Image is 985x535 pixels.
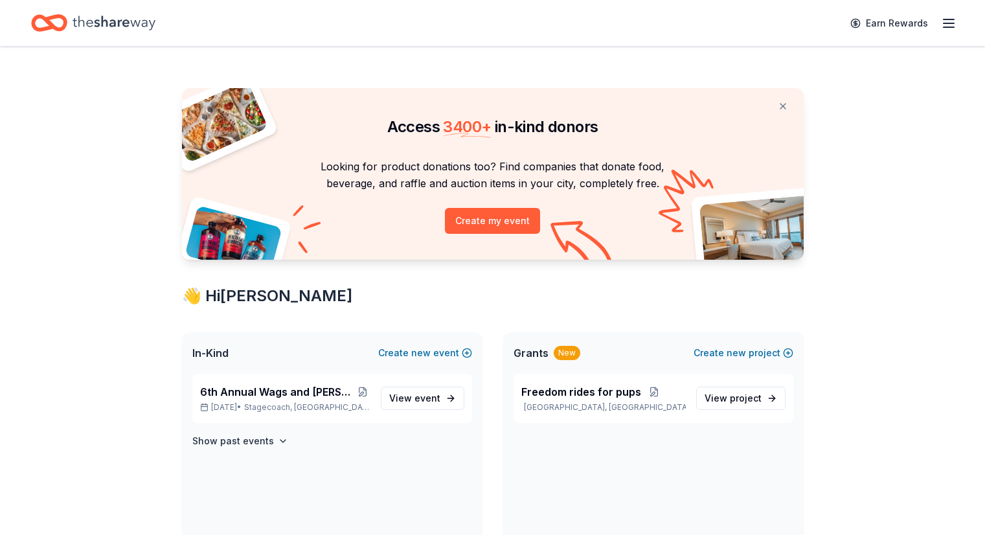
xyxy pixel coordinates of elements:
[200,402,370,413] p: [DATE] •
[514,345,549,361] span: Grants
[192,433,288,449] button: Show past events
[554,346,580,360] div: New
[727,345,746,361] span: new
[521,402,686,413] p: [GEOGRAPHIC_DATA], [GEOGRAPHIC_DATA]
[696,387,786,410] a: View project
[182,286,804,306] div: 👋 Hi [PERSON_NAME]
[843,12,936,35] a: Earn Rewards
[244,402,370,413] span: Stagecoach, [GEOGRAPHIC_DATA]
[167,80,268,163] img: Pizza
[387,117,598,136] span: Access in-kind donors
[694,345,793,361] button: Createnewproject
[200,384,356,400] span: 6th Annual Wags and [PERSON_NAME] Casino Night
[445,208,540,234] button: Create my event
[521,384,641,400] span: Freedom rides for pups
[443,117,491,136] span: 3400 +
[192,433,274,449] h4: Show past events
[550,221,615,269] img: Curvy arrow
[705,391,762,406] span: View
[414,393,440,404] span: event
[198,158,788,192] p: Looking for product donations too? Find companies that donate food, beverage, and raffle and auct...
[389,391,440,406] span: View
[192,345,229,361] span: In-Kind
[411,345,431,361] span: new
[378,345,472,361] button: Createnewevent
[381,387,464,410] a: View event
[730,393,762,404] span: project
[31,8,155,38] a: Home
